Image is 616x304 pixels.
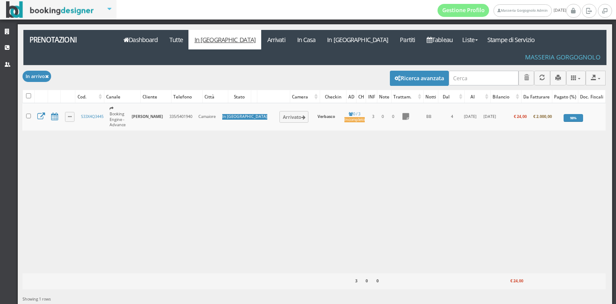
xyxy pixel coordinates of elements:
[533,114,552,119] b: € 2.000,00
[290,91,320,103] div: Camera
[413,103,445,131] td: BB
[438,91,464,103] div: Dal
[357,91,366,103] div: CH
[438,4,566,17] span: [DATE]
[552,91,578,103] div: Pagato (%)
[522,91,551,103] div: Da Fatturare
[394,30,421,49] a: Partiti
[421,30,459,49] a: Tableau
[366,278,368,284] b: 0
[388,103,399,131] td: 0
[355,278,357,284] b: 3
[166,103,195,131] td: 335/5401940
[132,114,163,119] b: [PERSON_NAME]
[493,4,551,17] a: Masseria Gorgognolo Admin
[564,114,583,122] div: 98%
[318,114,335,119] b: Verbasco
[23,296,51,302] span: Showing 1 rows
[494,276,525,287] div: € 24,00
[279,111,308,122] button: Arrivato
[347,91,356,103] div: AD
[23,30,113,49] a: Prenotazioni
[172,91,202,103] div: Telefono
[75,91,104,103] div: Cod.
[195,103,219,131] td: Camaiore
[378,103,388,131] td: 0
[366,91,376,103] div: INF
[6,1,94,18] img: BookingDesigner.com
[164,30,189,49] a: Tutte
[458,30,481,49] a: Liste
[188,30,261,49] a: In [GEOGRAPHIC_DATA]
[228,91,251,103] div: Stato
[23,71,51,82] button: In arrivo
[344,111,365,123] a: 0 / 3Incompleto
[261,30,291,49] a: Arrivati
[438,4,490,17] a: Gestione Profilo
[377,91,391,103] div: Note
[291,30,321,49] a: In Casa
[525,53,600,61] h4: Masseria Gorgognolo
[392,91,423,103] div: Trattam.
[491,91,521,103] div: Bilancio
[376,278,379,284] b: 0
[118,30,164,49] a: Dashboard
[81,114,104,119] a: S33X4Q3445
[104,91,140,103] div: Canale
[222,114,267,120] div: In [GEOGRAPHIC_DATA]
[465,91,490,103] div: Al
[482,30,541,49] a: Stampe di Servizio
[586,71,606,85] button: Export
[344,117,365,123] div: Incompleto
[514,114,527,119] b: € 24,00
[449,71,519,85] input: Cerca
[321,30,394,49] a: In [GEOGRAPHIC_DATA]
[460,103,480,131] td: [DATE]
[203,91,228,103] div: Città
[534,71,550,85] button: Aggiorna
[445,103,460,131] td: 4
[320,91,346,103] div: Checkin
[107,103,129,131] td: Booking Engine - Advance
[390,71,449,85] button: Ricerca avanzata
[578,91,605,103] div: Doc. Fiscali
[424,91,438,103] div: Notti
[480,103,499,131] td: [DATE]
[141,91,171,103] div: Cliente
[368,103,378,131] td: 3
